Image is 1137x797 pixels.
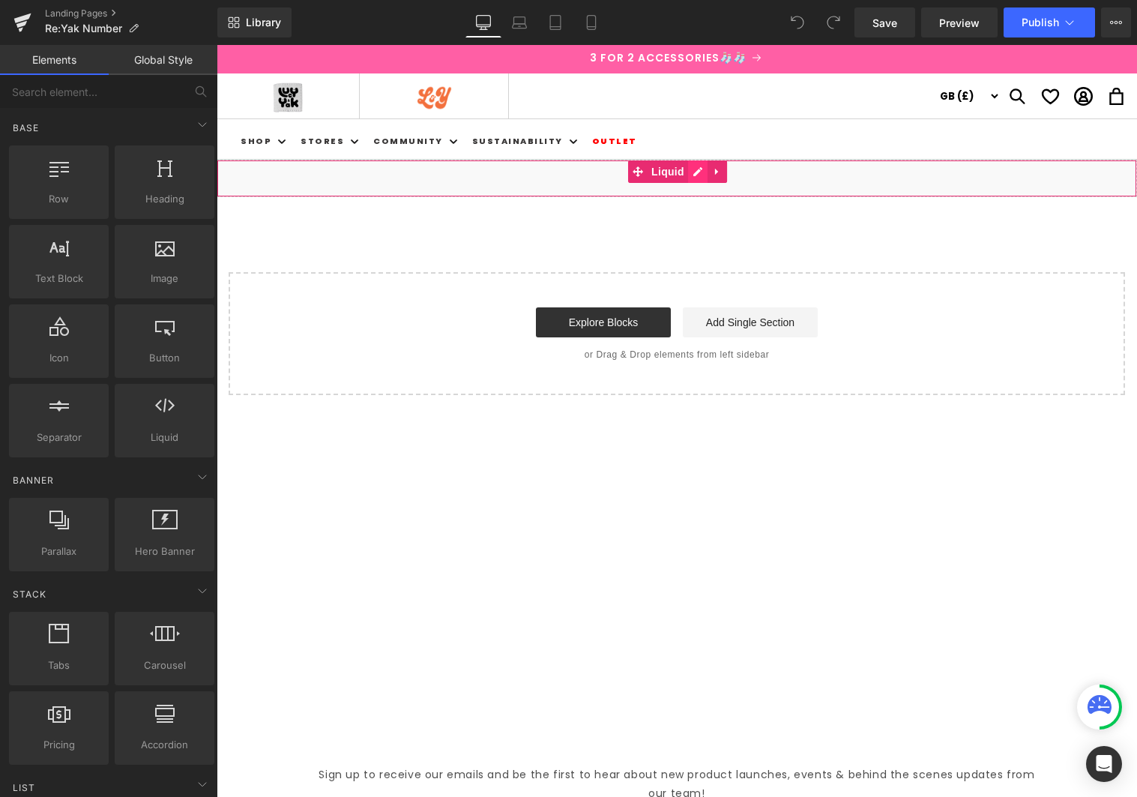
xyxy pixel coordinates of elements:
span: Heading [119,191,210,207]
span: Re:Yak Number [45,22,122,34]
button: Redo [818,7,848,37]
span: Banner [11,473,55,487]
a: Mobile [573,7,609,37]
span: Outlet [376,91,420,101]
a: Expand / Collapse [491,115,510,138]
summary: Stores [75,82,148,110]
span: Button [119,350,210,366]
span: Liquid [119,430,210,445]
span: Library [246,16,281,29]
span: Separator [13,430,104,445]
span: Community [157,91,226,101]
a: Laptop [501,7,537,37]
a: Add Single Section [466,262,601,292]
summary: Sustainability [247,82,367,110]
button: Undo [782,7,812,37]
a: Global Style [109,45,217,75]
span: Hero Banner [119,544,210,559]
span: Icon [13,350,104,366]
span: Liquid [431,115,471,138]
span: Accordion [119,737,210,753]
span: Stores [84,91,127,101]
span: Parallax [13,544,104,559]
p: Sign up to receive our emails and be the first to hear about new product launches, events & behin... [37,721,883,758]
span: Publish [1022,16,1059,28]
span: Save [872,15,897,31]
img: lucy and yak logo [199,40,235,66]
span: Preview [939,15,980,31]
span: Row [13,191,104,207]
a: Landing Pages [45,7,217,19]
a: Preview [921,7,998,37]
span: Text Block [13,271,104,286]
a: New Library [217,7,292,37]
button: More [1101,7,1131,37]
p: or Drag & Drop elements from left sidebar [36,304,884,315]
summary: Shop [15,82,75,110]
span: Pricing [13,737,104,753]
a: Explore Blocks [319,262,454,292]
img: lucy and yak logo [56,37,86,67]
span: Sustainability [256,91,346,101]
span: Image [119,271,210,286]
a: Desktop [465,7,501,37]
a: Outlet [367,82,429,110]
summary: Search [784,34,817,67]
button: Publish [1004,7,1095,37]
span: Tabs [13,658,104,673]
a: Tablet [537,7,573,37]
span: Carousel [119,658,210,673]
div: Open Intercom Messenger [1086,746,1122,782]
span: Shop [24,91,55,101]
span: Stack [11,587,48,601]
span: Base [11,121,40,135]
span: List [11,781,37,795]
summary: Community [148,82,247,110]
